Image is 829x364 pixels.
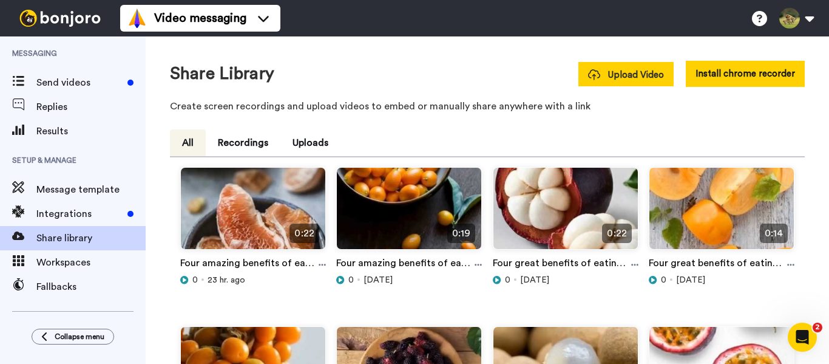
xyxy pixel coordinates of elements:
span: Message template [36,182,146,197]
span: 0:19 [447,224,475,243]
img: 570458bd-e57b-45c8-98b4-2164d1c1bb29_thumbnail_source_1757301664.jpg [337,168,481,259]
a: Four amazing benefits of eating grapefruit #grapefruit #explore #facts #shorts #viral [180,256,319,274]
img: vm-color.svg [127,9,147,28]
a: Four amazing benefits of eating loquat #loquat #explore #facts #shorts #viral [336,256,475,274]
img: 96e4e637-e46e-4a9a-99db-3ae6aa21fd12_thumbnail_source_1756785415.jpg [649,168,794,259]
div: [DATE] [493,274,638,286]
a: Four great benefits of eating mangosteen #mangosteen #explore #facts #shorts #viral [493,256,631,274]
span: 0:14 [760,224,788,243]
button: All [170,129,206,156]
span: Workspaces [36,255,146,270]
span: 0 [192,274,198,286]
span: Video messaging [154,10,246,27]
span: Results [36,124,146,139]
div: [DATE] [336,274,482,286]
span: 0:22 [289,224,319,243]
h1: Share Library [170,64,274,83]
button: Uploads [280,129,340,156]
span: 0:22 [602,224,631,243]
span: Collapse menu [55,332,104,342]
img: bj-logo-header-white.svg [15,10,106,27]
button: Upload Video [578,62,674,86]
span: 2 [813,323,822,332]
span: Send videos [36,75,123,90]
span: Integrations [36,207,123,221]
span: Share library [36,231,146,246]
div: 23 hr. ago [180,274,326,286]
img: 22e75336-4e95-4333-acfb-1b0313a5aacb_thumbnail_source_1757388837.jpg [181,168,325,259]
button: Collapse menu [32,329,114,345]
span: Fallbacks [36,280,146,294]
button: Install chrome recorder [686,61,805,87]
p: Create screen recordings and upload videos to embed or manually share anywhere with a link [170,99,805,114]
span: 0 [348,274,354,286]
span: Replies [36,100,146,114]
span: 0 [505,274,510,286]
div: [DATE] [649,274,794,286]
span: Upload Video [588,69,664,81]
span: 0 [661,274,666,286]
a: Four great benefits of eating persimmons #persimmon #explore #facts #shorts #viral [649,256,787,274]
iframe: Intercom live chat [788,323,817,352]
button: Recordings [206,129,280,156]
img: 88bd073c-61ba-4124-9533-61f131453d07_thumbnail_source_1756871233.jpg [493,168,638,259]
